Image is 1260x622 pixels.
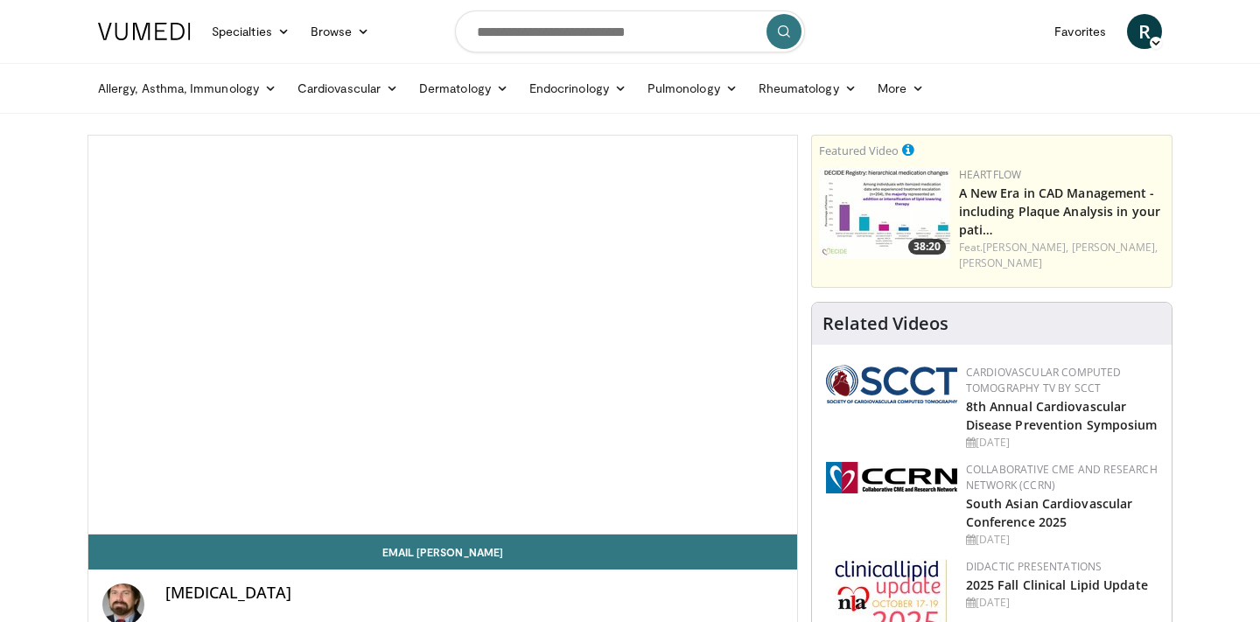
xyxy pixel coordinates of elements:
[826,462,957,493] img: a04ee3ba-8487-4636-b0fb-5e8d268f3737.png.150x105_q85_autocrop_double_scale_upscale_version-0.2.png
[165,584,783,603] h4: [MEDICAL_DATA]
[87,71,287,106] a: Allergy, Asthma, Immunology
[959,255,1042,270] a: [PERSON_NAME]
[966,559,1158,575] div: Didactic Presentations
[826,365,957,403] img: 51a70120-4f25-49cc-93a4-67582377e75f.png.150x105_q85_autocrop_double_scale_upscale_version-0.2.png
[287,71,409,106] a: Cardiovascular
[983,240,1068,255] a: [PERSON_NAME],
[959,185,1160,238] a: A New Era in CAD Management - including Plaque Analysis in your pati…
[966,462,1158,493] a: Collaborative CME and Research Network (CCRN)
[88,535,797,570] a: Email [PERSON_NAME]
[966,532,1158,548] div: [DATE]
[455,10,805,52] input: Search topics, interventions
[966,495,1133,530] a: South Asian Cardiovascular Conference 2025
[966,435,1158,451] div: [DATE]
[1127,14,1162,49] a: R
[88,136,797,535] video-js: Video Player
[867,71,934,106] a: More
[966,577,1148,593] a: 2025 Fall Clinical Lipid Update
[966,595,1158,611] div: [DATE]
[519,71,637,106] a: Endocrinology
[966,365,1122,395] a: Cardiovascular Computed Tomography TV by SCCT
[819,167,950,259] img: 738d0e2d-290f-4d89-8861-908fb8b721dc.150x105_q85_crop-smart_upscale.jpg
[300,14,381,49] a: Browse
[908,239,946,255] span: 38:20
[819,143,899,158] small: Featured Video
[201,14,300,49] a: Specialties
[637,71,748,106] a: Pulmonology
[748,71,867,106] a: Rheumatology
[822,313,948,334] h4: Related Videos
[409,71,519,106] a: Dermatology
[966,398,1158,433] a: 8th Annual Cardiovascular Disease Prevention Symposium
[819,167,950,259] a: 38:20
[1072,240,1158,255] a: [PERSON_NAME],
[959,240,1165,271] div: Feat.
[1044,14,1116,49] a: Favorites
[98,23,191,40] img: VuMedi Logo
[959,167,1022,182] a: Heartflow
